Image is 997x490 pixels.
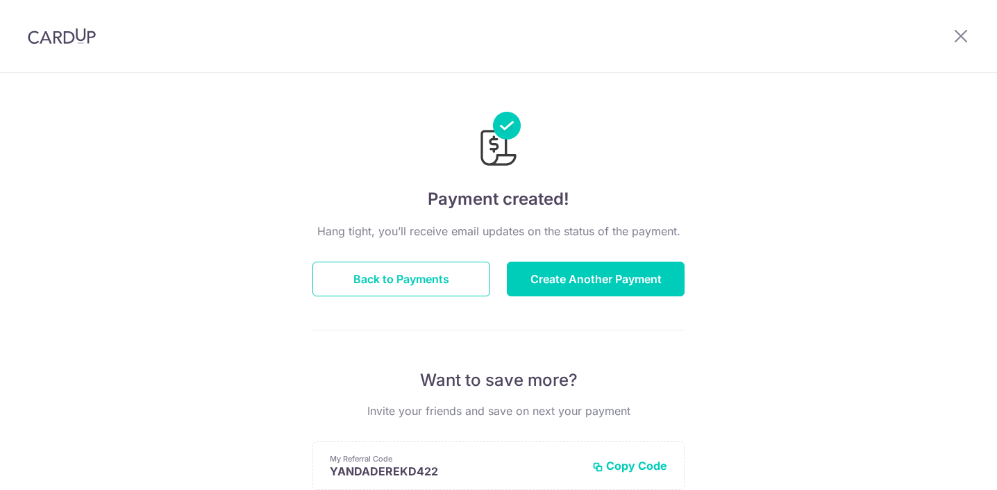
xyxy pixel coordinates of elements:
img: Payments [476,112,521,170]
button: Copy Code [592,459,667,473]
p: YANDADEREKD422 [330,464,581,478]
p: Want to save more? [312,369,685,391]
p: Hang tight, you’ll receive email updates on the status of the payment. [312,223,685,239]
p: Invite your friends and save on next your payment [312,403,685,419]
button: Create Another Payment [507,262,685,296]
img: CardUp [28,28,96,44]
h4: Payment created! [312,187,685,212]
p: My Referral Code [330,453,581,464]
button: Back to Payments [312,262,490,296]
